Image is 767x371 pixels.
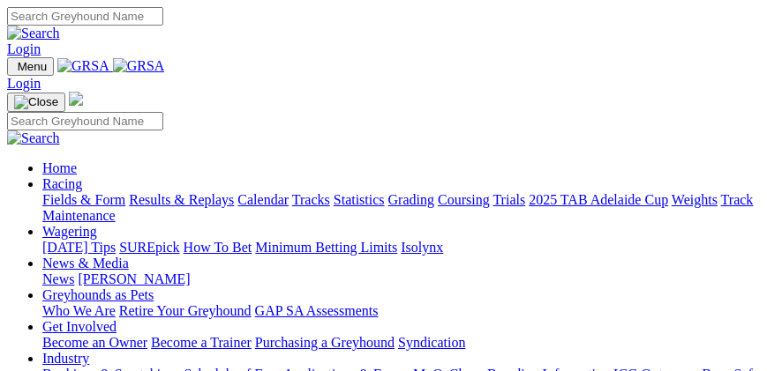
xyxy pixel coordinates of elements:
[42,335,147,350] a: Become an Owner
[529,192,668,207] a: 2025 TAB Adelaide Cup
[42,287,154,302] a: Greyhounds as Pets
[438,192,490,207] a: Coursing
[42,160,77,175] a: Home
[292,192,330,207] a: Tracks
[255,335,395,350] a: Purchasing a Greyhound
[255,240,397,255] a: Minimum Betting Limits
[42,192,760,224] div: Racing
[255,303,379,318] a: GAP SA Assessments
[119,303,252,318] a: Retire Your Greyhound
[7,93,65,112] button: Toggle navigation
[401,240,443,255] a: Isolynx
[18,60,47,73] span: Menu
[42,240,760,256] div: Wagering
[14,95,58,109] img: Close
[237,192,289,207] a: Calendar
[7,26,60,41] img: Search
[151,335,252,350] a: Become a Trainer
[7,112,163,130] input: Search
[7,130,60,146] img: Search
[119,240,179,255] a: SUREpick
[334,192,385,207] a: Statistics
[113,58,165,74] img: GRSA
[42,319,117,334] a: Get Involved
[7,76,41,91] a: Login
[42,351,89,366] a: Industry
[42,176,82,191] a: Racing
[398,335,465,350] a: Syndication
[42,271,74,286] a: News
[42,303,116,318] a: Who We Are
[42,192,125,207] a: Fields & Form
[184,240,252,255] a: How To Bet
[42,271,760,287] div: News & Media
[129,192,234,207] a: Results & Replays
[42,335,760,351] div: Get Involved
[69,92,83,106] img: logo-grsa-white.png
[493,192,525,207] a: Trials
[7,7,163,26] input: Search
[42,192,753,223] a: Track Maintenance
[42,240,116,255] a: [DATE] Tips
[57,58,109,74] img: GRSA
[42,303,760,319] div: Greyhounds as Pets
[42,256,129,271] a: News & Media
[7,41,41,56] a: Login
[672,192,718,207] a: Weights
[7,57,54,76] button: Toggle navigation
[42,224,97,239] a: Wagering
[388,192,434,207] a: Grading
[78,271,190,286] a: [PERSON_NAME]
